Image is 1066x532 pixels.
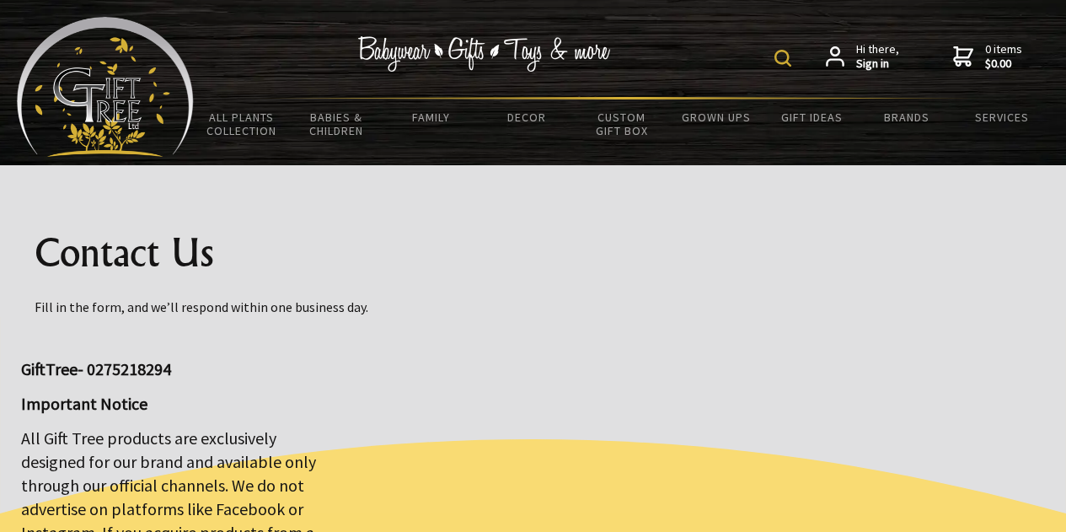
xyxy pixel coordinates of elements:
span: Hi there, [856,42,899,72]
strong: Sign in [856,56,899,72]
a: Decor [479,99,574,135]
a: Family [384,99,479,135]
strong: Important Notice [21,393,147,414]
a: Custom Gift Box [574,99,669,148]
img: Babywear - Gifts - Toys & more [358,36,611,72]
img: Babyware - Gifts - Toys and more... [17,17,194,157]
a: All Plants Collection [194,99,289,148]
strong: $0.00 [985,56,1022,72]
a: Brands [859,99,954,135]
a: Services [954,99,1049,135]
a: Gift Ideas [764,99,860,135]
a: Hi there,Sign in [826,42,899,72]
big: GiftTree- 0275218294 [21,358,171,379]
a: Babies & Children [289,99,384,148]
span: 0 items [985,41,1022,72]
h1: Contact Us [35,233,1032,273]
a: 0 items$0.00 [953,42,1022,72]
p: Fill in the form, and we’ll respond within one business day. [35,297,1032,317]
img: product search [774,50,791,67]
a: Grown Ups [669,99,764,135]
